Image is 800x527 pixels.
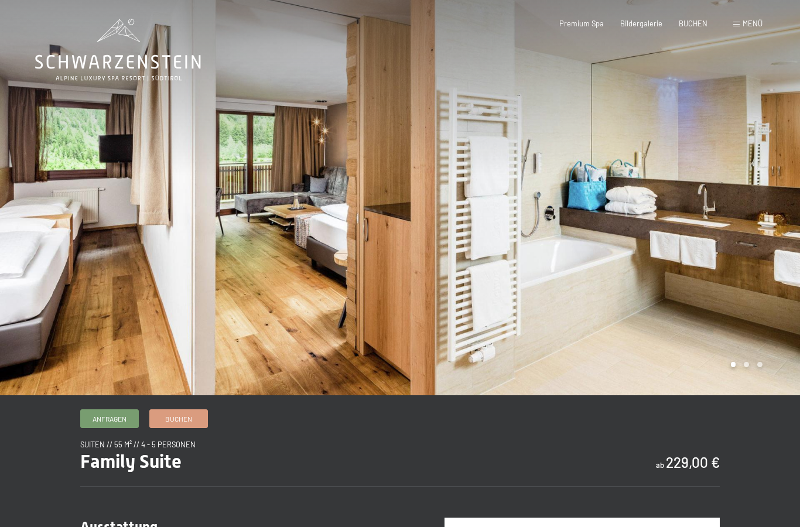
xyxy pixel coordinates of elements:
b: 229,00 € [666,454,720,471]
span: Anfragen [93,414,127,424]
span: ab [656,460,664,470]
span: Family Suite [80,450,182,473]
a: BUCHEN [679,19,707,28]
span: Menü [743,19,763,28]
span: Buchen [165,414,192,424]
a: Anfragen [81,410,138,427]
span: Suiten // 55 m² // 4 - 5 Personen [80,440,196,449]
a: Buchen [150,410,207,427]
a: Premium Spa [559,19,604,28]
a: Bildergalerie [620,19,662,28]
